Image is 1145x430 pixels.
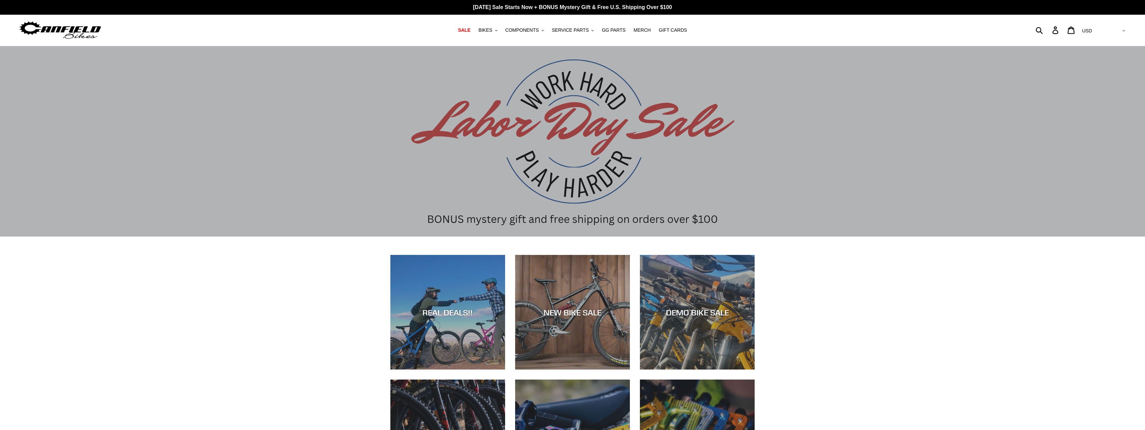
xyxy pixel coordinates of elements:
[1039,23,1056,37] input: Search
[640,307,755,317] div: DEMO BIKE SALE
[475,26,500,35] button: BIKES
[634,27,651,33] span: MERCH
[478,27,492,33] span: BIKES
[458,27,470,33] span: SALE
[515,307,630,317] div: NEW BIKE SALE
[505,27,539,33] span: COMPONENTS
[18,20,102,41] img: Canfield Bikes
[602,27,626,33] span: GG PARTS
[502,26,547,35] button: COMPONENTS
[455,26,474,35] a: SALE
[630,26,654,35] a: MERCH
[598,26,629,35] a: GG PARTS
[549,26,597,35] button: SERVICE PARTS
[515,255,630,370] a: NEW BIKE SALE
[655,26,690,35] a: GIFT CARDS
[390,255,505,370] a: REAL DEALS!!
[390,307,505,317] div: REAL DEALS!!
[552,27,589,33] span: SERVICE PARTS
[640,255,755,370] a: DEMO BIKE SALE
[659,27,687,33] span: GIFT CARDS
